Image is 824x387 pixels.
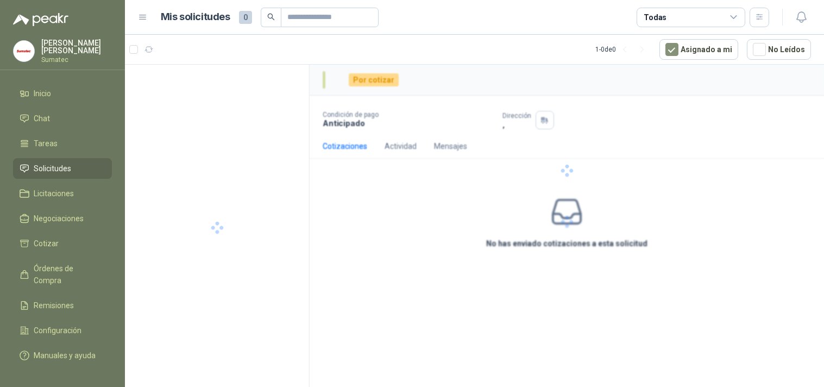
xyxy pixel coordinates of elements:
[34,299,74,311] span: Remisiones
[13,108,112,129] a: Chat
[34,213,84,224] span: Negociaciones
[13,133,112,154] a: Tareas
[34,349,96,361] span: Manuales y ayuda
[34,88,51,99] span: Inicio
[34,188,74,199] span: Licitaciones
[13,13,68,26] img: Logo peakr
[13,345,112,366] a: Manuales y ayuda
[41,57,112,63] p: Sumatec
[267,13,275,21] span: search
[34,138,58,149] span: Tareas
[13,183,112,204] a: Licitaciones
[41,39,112,54] p: [PERSON_NAME] [PERSON_NAME]
[161,9,230,25] h1: Mis solicitudes
[34,238,59,249] span: Cotizar
[13,158,112,179] a: Solicitudes
[659,39,738,60] button: Asignado a mi
[14,41,34,61] img: Company Logo
[13,208,112,229] a: Negociaciones
[13,258,112,291] a: Órdenes de Compra
[747,39,811,60] button: No Leídos
[34,113,50,124] span: Chat
[13,83,112,104] a: Inicio
[13,320,112,341] a: Configuración
[644,11,666,23] div: Todas
[239,11,252,24] span: 0
[34,263,102,286] span: Órdenes de Compra
[13,233,112,254] a: Cotizar
[595,41,651,58] div: 1 - 0 de 0
[34,163,71,174] span: Solicitudes
[34,324,81,336] span: Configuración
[13,295,112,316] a: Remisiones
